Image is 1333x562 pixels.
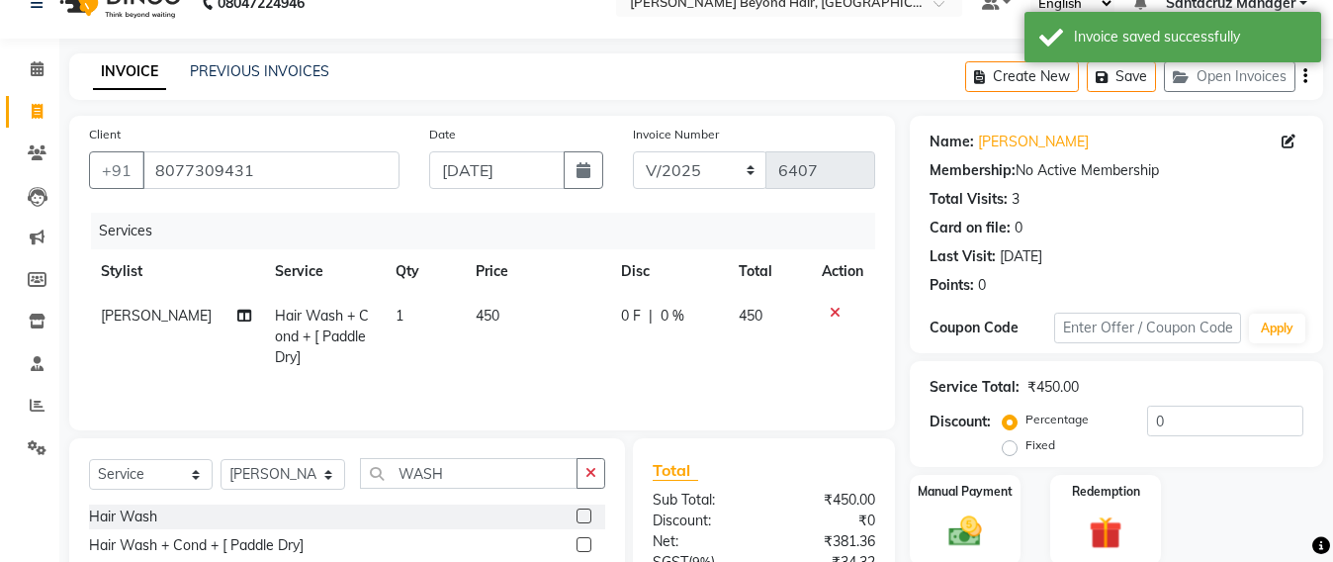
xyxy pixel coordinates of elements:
div: Service Total: [930,377,1020,398]
label: Invoice Number [633,126,719,143]
span: 1 [396,307,403,325]
div: ₹0 [764,511,891,531]
span: 450 [739,307,762,325]
div: ₹381.36 [764,531,891,552]
div: Discount: [930,412,991,432]
img: _cash.svg [938,513,992,550]
div: 0 [1015,218,1022,238]
div: Hair Wash + Cond + [ Paddle Dry] [89,535,304,556]
span: 0 F [621,306,641,327]
div: Card on file: [930,218,1011,238]
span: 0 % [661,306,684,327]
label: Date [429,126,456,143]
button: Create New [965,61,1079,92]
img: _gift.svg [1079,513,1132,553]
div: 3 [1012,189,1020,210]
div: Points: [930,275,974,296]
div: Last Visit: [930,246,996,267]
div: Coupon Code [930,318,1054,338]
span: Hair Wash + Cond + [ Paddle Dry] [275,307,369,366]
label: Redemption [1072,483,1140,501]
div: Services [91,213,890,249]
label: Percentage [1025,411,1089,428]
div: Net: [638,531,764,552]
span: 450 [476,307,499,325]
input: Search or Scan [360,458,578,489]
div: Membership: [930,160,1016,181]
div: Total Visits: [930,189,1008,210]
a: [PERSON_NAME] [978,132,1089,152]
th: Price [464,249,609,294]
div: ₹450.00 [764,490,891,511]
label: Fixed [1025,436,1055,454]
button: Open Invoices [1164,61,1295,92]
div: Hair Wash [89,507,157,527]
th: Qty [384,249,464,294]
div: Discount: [638,511,764,531]
label: Manual Payment [918,483,1013,501]
th: Action [810,249,875,294]
button: Apply [1249,314,1305,343]
div: Invoice saved successfully [1074,27,1306,47]
div: Name: [930,132,974,152]
div: 0 [978,275,986,296]
div: ₹450.00 [1027,377,1079,398]
span: Total [653,460,698,481]
span: | [649,306,653,327]
a: INVOICE [93,54,166,90]
div: [DATE] [1000,246,1042,267]
div: No Active Membership [930,160,1303,181]
input: Search by Name/Mobile/Email/Code [142,151,400,189]
th: Disc [609,249,726,294]
th: Stylist [89,249,263,294]
div: Sub Total: [638,490,764,511]
label: Client [89,126,121,143]
a: PREVIOUS INVOICES [190,62,329,80]
span: [PERSON_NAME] [101,307,212,325]
button: +91 [89,151,144,189]
button: Save [1087,61,1156,92]
input: Enter Offer / Coupon Code [1054,313,1241,343]
th: Service [263,249,384,294]
th: Total [727,249,811,294]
